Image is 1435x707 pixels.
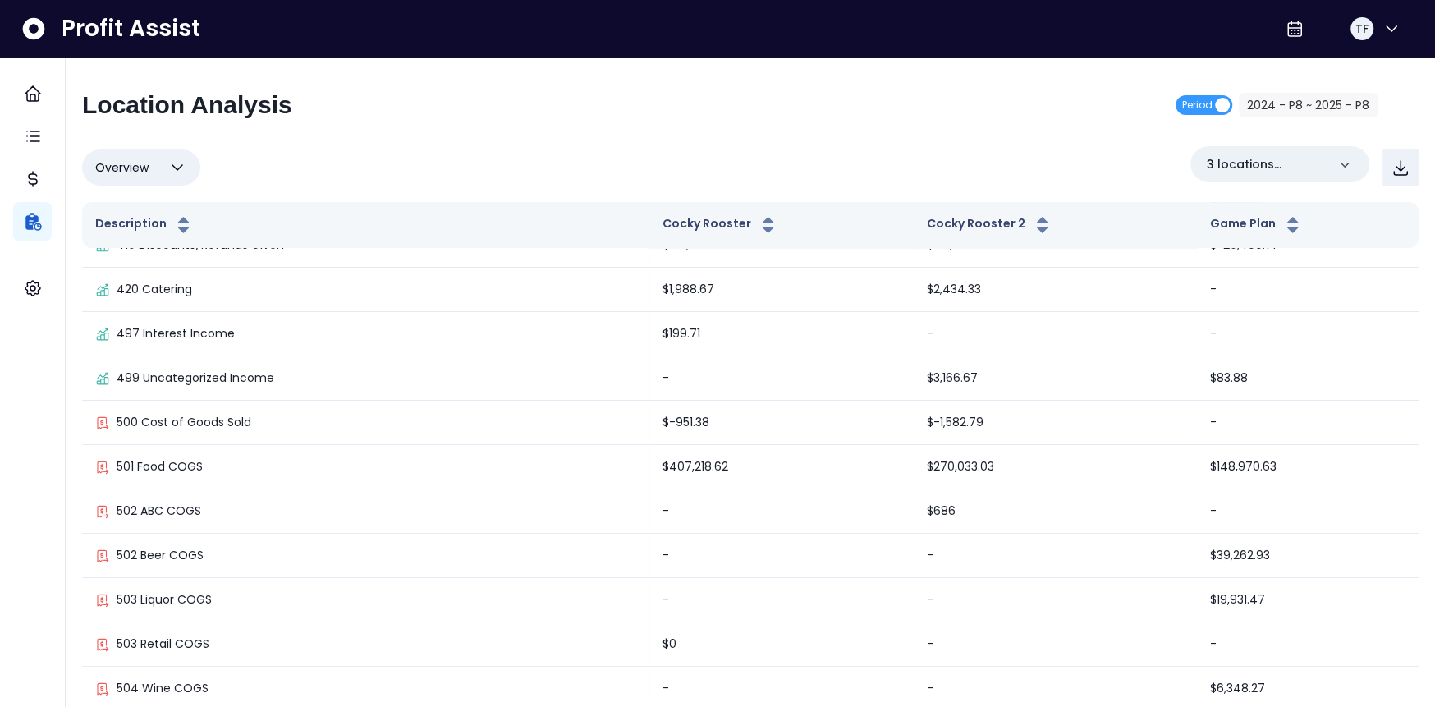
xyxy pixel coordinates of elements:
span: Period [1182,95,1213,115]
td: - [914,578,1197,622]
td: $-951.38 [649,401,914,445]
button: Cocky Rooster [662,215,778,235]
td: $2,434.33 [914,268,1197,312]
td: - [1197,312,1419,356]
span: Profit Assist [62,14,200,44]
td: $407,218.62 [649,445,914,489]
td: $-1,582.79 [914,401,1197,445]
td: $270,033.03 [914,445,1197,489]
span: TF [1355,21,1369,37]
td: - [914,312,1197,356]
button: 2024 - P8 ~ 2025 - P8 [1239,93,1378,117]
td: - [914,622,1197,667]
p: 499 Uncategorized Income [117,370,274,387]
p: 497 Interest Income [117,325,235,342]
p: 503 Liquor COGS [117,591,212,608]
button: Game Plan [1210,215,1303,235]
td: $148,970.63 [1197,445,1419,489]
td: $3,166.67 [914,356,1197,401]
p: 502 ABC COGS [117,503,201,520]
td: $1,988.67 [649,268,914,312]
td: - [1197,622,1419,667]
td: $83.88 [1197,356,1419,401]
td: - [649,489,914,534]
p: 500 Cost of Goods Sold [117,414,251,431]
td: $0 [649,622,914,667]
td: - [1197,489,1419,534]
td: - [1197,268,1419,312]
p: 501 Food COGS [117,458,203,475]
td: $39,262.93 [1197,534,1419,578]
td: $199.71 [649,312,914,356]
td: - [649,578,914,622]
td: - [649,534,914,578]
td: - [649,356,914,401]
td: - [914,534,1197,578]
button: Description [95,215,194,235]
p: 503 Retail COGS [117,636,209,653]
p: 502 Beer COGS [117,547,204,564]
p: 3 locations selected [1207,156,1327,173]
td: $686 [914,489,1197,534]
span: Overview [95,158,149,177]
p: 420 Catering [117,281,192,298]
h2: Location Analysis [82,90,292,120]
button: Cocky Rooster 2 [927,215,1052,235]
td: - [1197,401,1419,445]
td: $19,931.47 [1197,578,1419,622]
p: 504 Wine COGS [117,680,209,697]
